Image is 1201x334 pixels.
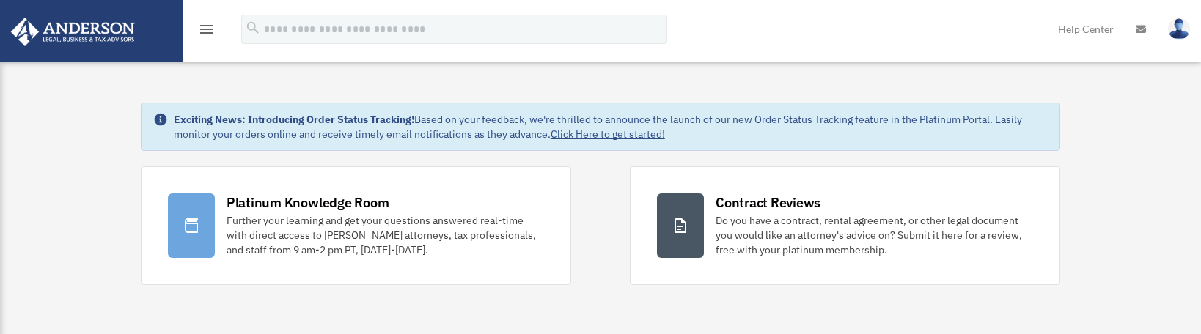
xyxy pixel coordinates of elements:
i: menu [198,21,216,38]
div: Further your learning and get your questions answered real-time with direct access to [PERSON_NAM... [227,213,544,257]
div: Platinum Knowledge Room [227,193,389,212]
a: Platinum Knowledge Room Further your learning and get your questions answered real-time with dire... [141,166,571,285]
strong: Exciting News: Introducing Order Status Tracking! [174,113,414,126]
i: search [245,20,261,36]
a: Click Here to get started! [551,127,665,141]
a: menu [198,26,216,38]
a: Contract Reviews Do you have a contract, rental agreement, or other legal document you would like... [630,166,1060,285]
div: Do you have a contract, rental agreement, or other legal document you would like an attorney's ad... [716,213,1033,257]
img: Anderson Advisors Platinum Portal [7,18,139,46]
img: User Pic [1168,18,1190,40]
div: Based on your feedback, we're thrilled to announce the launch of our new Order Status Tracking fe... [174,112,1048,141]
div: Contract Reviews [716,193,820,212]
